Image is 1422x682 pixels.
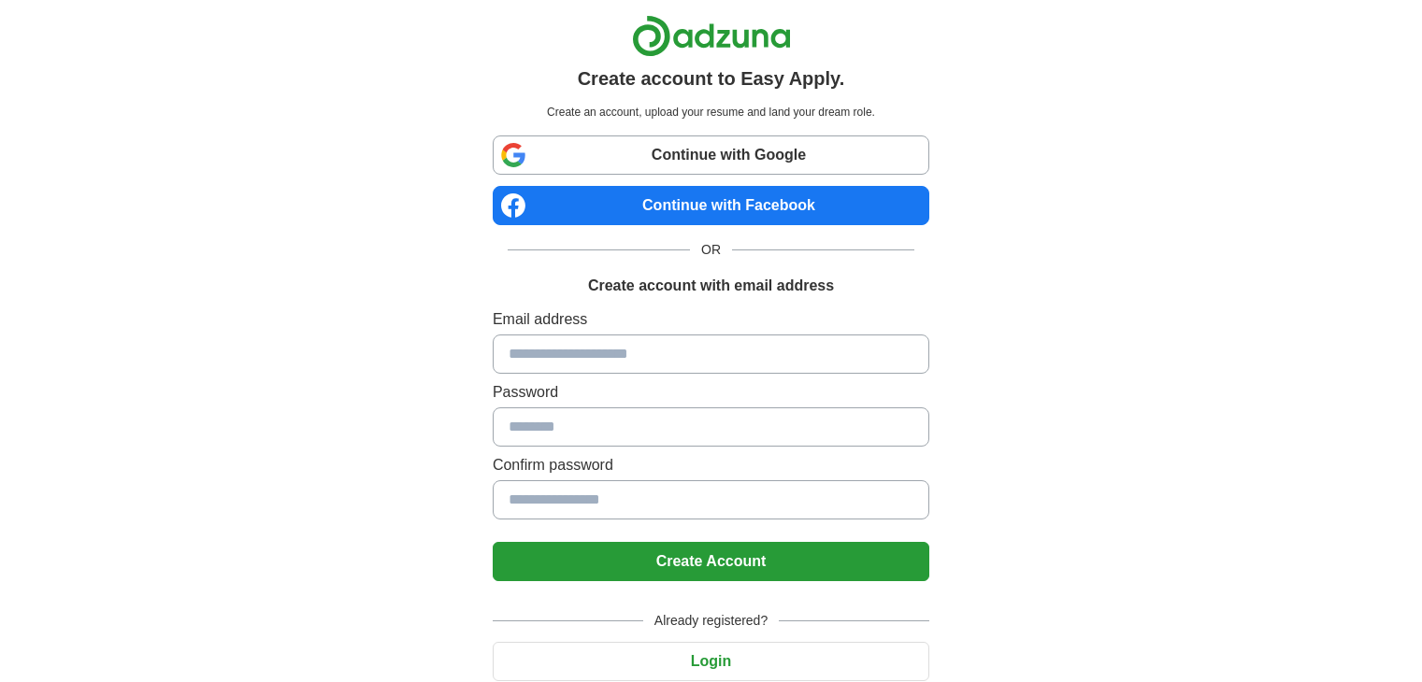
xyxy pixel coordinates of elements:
label: Email address [493,308,929,331]
label: Confirm password [493,454,929,476]
img: Adzuna logo [632,15,791,57]
a: Login [493,653,929,669]
h1: Create account with email address [588,275,834,297]
button: Create Account [493,542,929,581]
span: OR [690,240,732,260]
p: Create an account, upload your resume and land your dream role. [496,104,926,121]
h1: Create account to Easy Apply. [578,64,845,92]
span: Already registered? [643,611,779,631]
a: Continue with Facebook [493,186,929,225]
a: Continue with Google [493,135,929,175]
button: Login [493,642,929,681]
label: Password [493,381,929,404]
